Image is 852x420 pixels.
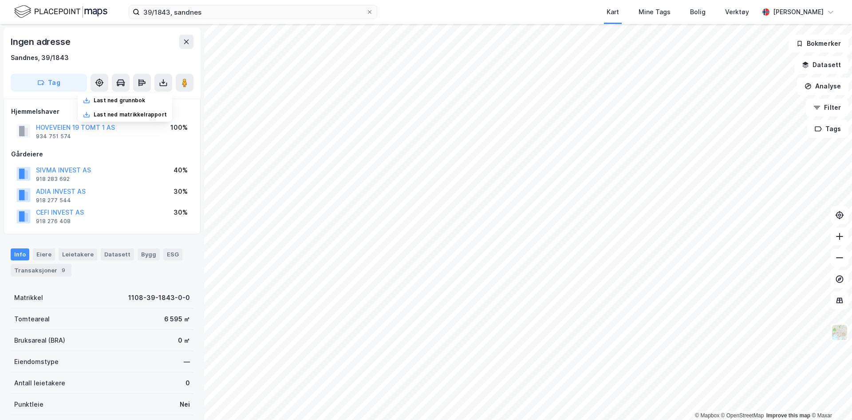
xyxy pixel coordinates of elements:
div: Last ned matrikkelrapport [94,111,167,118]
div: 918 283 692 [36,176,70,183]
div: Eiere [33,248,55,260]
div: Sandnes, 39/1843 [11,52,69,63]
button: Tag [11,74,87,92]
div: Ingen adresse [11,35,72,49]
div: 100% [170,122,188,133]
iframe: Chat Widget [808,377,852,420]
div: 6 595 ㎡ [164,314,190,324]
div: 40% [174,165,188,176]
div: Verktøy [725,7,749,17]
button: Filter [806,99,848,116]
div: Transaksjoner [11,264,71,276]
div: Mine Tags [639,7,671,17]
button: Datasett [794,56,848,74]
div: Matrikkel [14,292,43,303]
div: 934 751 574 [36,133,71,140]
div: Kontrollprogram for chat [808,377,852,420]
button: Analyse [797,77,848,95]
a: OpenStreetMap [721,412,764,419]
div: Leietakere [59,248,97,260]
div: Last ned grunnbok [94,97,145,104]
a: Mapbox [695,412,719,419]
div: Kart [607,7,619,17]
img: logo.f888ab2527a4732fd821a326f86c7f29.svg [14,4,107,20]
div: 918 276 408 [36,218,71,225]
div: ESG [163,248,182,260]
div: Punktleie [14,399,43,410]
div: Info [11,248,29,260]
input: Søk på adresse, matrikkel, gårdeiere, leietakere eller personer [140,5,366,19]
div: 918 277 544 [36,197,71,204]
div: Bolig [690,7,706,17]
div: Hjemmelshaver [11,106,193,117]
div: Tomteareal [14,314,50,324]
button: Tags [807,120,848,138]
div: 30% [174,207,188,218]
div: 9 [59,266,68,275]
div: 30% [174,186,188,197]
a: Improve this map [766,412,810,419]
button: Bokmerker [789,35,848,52]
div: Antall leietakere [14,378,65,388]
div: Nei [180,399,190,410]
div: Eiendomstype [14,356,59,367]
div: 0 ㎡ [178,335,190,346]
div: 0 [185,378,190,388]
div: 1108-39-1843-0-0 [128,292,190,303]
div: — [184,356,190,367]
div: [PERSON_NAME] [773,7,824,17]
img: Z [831,324,848,341]
div: Bygg [138,248,160,260]
div: Bruksareal (BRA) [14,335,65,346]
div: Gårdeiere [11,149,193,160]
div: Datasett [101,248,134,260]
